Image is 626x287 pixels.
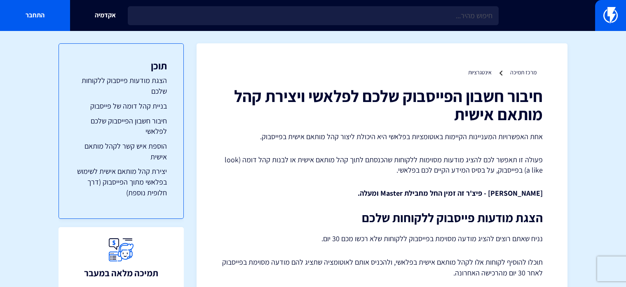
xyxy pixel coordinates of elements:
[84,268,158,278] h3: תמיכה מלאה במעבר
[75,166,167,198] a: יצירת קהל מותאם אישית לשימוש בפלאשי מתוך הפייסבוק (דרך חלופית נוספת)
[75,101,167,111] a: בניית קהל דומה של פייסבוק
[221,154,543,176] p: פעולה זו תאפשר לכם להציג מודעות מסוימות ללקוחות שהכנסתם לתוך קהל מותאם אישית או לבנות קהל דומה (l...
[221,211,543,225] h2: הצגת מודעות פייסבוק ללקוחות שלכם
[75,141,167,162] a: הוספת איש קשר לקהל מותאם אישית
[468,69,492,76] a: אינטגרציות
[221,131,543,142] p: אחת האפשרויות המעניינות הקיימות באוטומציות בפלאשי היא היכולת ליצור קהל מותאם אישית בפייסבוק.
[75,75,167,96] a: הצגת מודעות פייסבוק ללקוחות שלכם
[75,116,167,137] a: חיבור חשבון הפייסבוק שלכם לפלאשי
[128,6,499,25] input: חיפוש מהיר...
[358,188,543,198] strong: [PERSON_NAME] - פיצ'ר זה זמין החל מחבילת Master ומעלה.
[510,69,537,76] a: מרכז תמיכה
[75,60,167,71] h3: תוכן
[221,87,543,123] h1: חיבור חשבון הפייסבוק שלכם לפלאשי ויצירת קהל מותאם אישית
[221,233,543,244] p: נניח שאתם רוצים להציג מודעה מסוימת בפייסבוק ללקוחות שלא רכשו מכם 30 יום.
[221,257,543,278] p: תוכלו להוסיף לקוחות אלו לקהל מותאם אישית בפלאשי, ולהכניס אותם לאוטומציה שתציג להם מודעה מסוימת בפ...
